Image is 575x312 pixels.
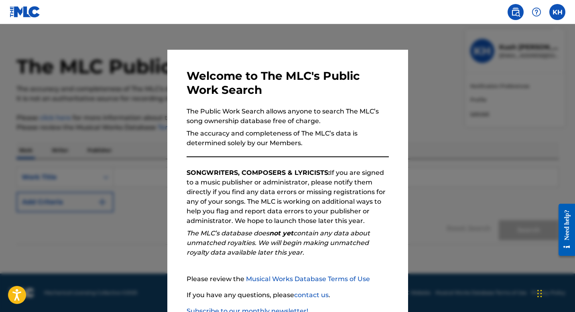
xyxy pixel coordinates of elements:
em: The MLC’s database does contain any data about unmatched royalties. We will begin making unmatche... [187,229,370,256]
div: Help [528,4,545,20]
div: Drag [537,282,542,306]
p: Please review the [187,274,389,284]
div: User Menu [549,4,565,20]
strong: not yet [269,229,293,237]
strong: SONGWRITERS, COMPOSERS & LYRICISTS: [187,169,330,176]
iframe: Resource Center [553,198,575,262]
span: KH [553,8,563,17]
p: If you are signed to a music publisher or administrator, please notify them directly if you find ... [187,168,389,226]
a: contact us [294,291,329,299]
p: If you have any questions, please . [187,290,389,300]
p: The Public Work Search allows anyone to search The MLC’s song ownership database free of charge. [187,107,389,126]
a: Public Search [508,4,524,20]
img: help [532,7,541,17]
iframe: Chat Widget [535,274,575,312]
p: The accuracy and completeness of The MLC’s data is determined solely by our Members. [187,129,389,148]
img: MLC Logo [10,6,41,18]
a: Musical Works Database Terms of Use [246,275,370,283]
h3: Welcome to The MLC's Public Work Search [187,69,389,97]
img: search [511,7,520,17]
